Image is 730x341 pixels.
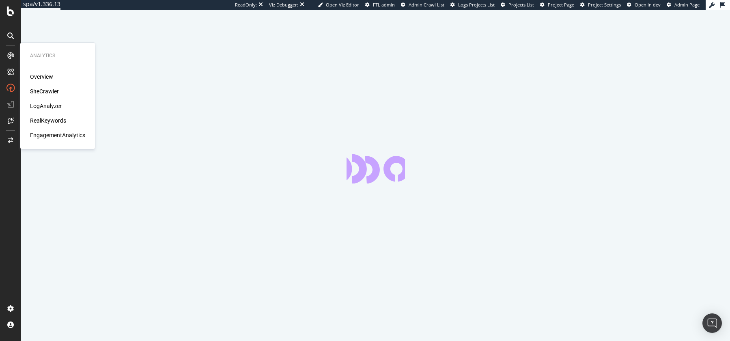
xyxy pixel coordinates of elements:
[347,154,405,183] div: animation
[458,2,495,8] span: Logs Projects List
[269,2,298,8] div: Viz Debugger:
[409,2,444,8] span: Admin Crawl List
[30,52,85,59] div: Analytics
[365,2,395,8] a: FTL admin
[30,102,62,110] a: LogAnalyzer
[450,2,495,8] a: Logs Projects List
[508,2,534,8] span: Projects List
[588,2,621,8] span: Project Settings
[674,2,700,8] span: Admin Page
[580,2,621,8] a: Project Settings
[326,2,359,8] span: Open Viz Editor
[635,2,661,8] span: Open in dev
[401,2,444,8] a: Admin Crawl List
[667,2,700,8] a: Admin Page
[548,2,574,8] span: Project Page
[373,2,395,8] span: FTL admin
[235,2,257,8] div: ReadOnly:
[540,2,574,8] a: Project Page
[30,131,85,139] a: EngagementAnalytics
[501,2,534,8] a: Projects List
[627,2,661,8] a: Open in dev
[30,117,66,125] a: RealKeywords
[30,73,53,81] a: Overview
[702,313,722,333] div: Open Intercom Messenger
[318,2,359,8] a: Open Viz Editor
[30,87,59,95] a: SiteCrawler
